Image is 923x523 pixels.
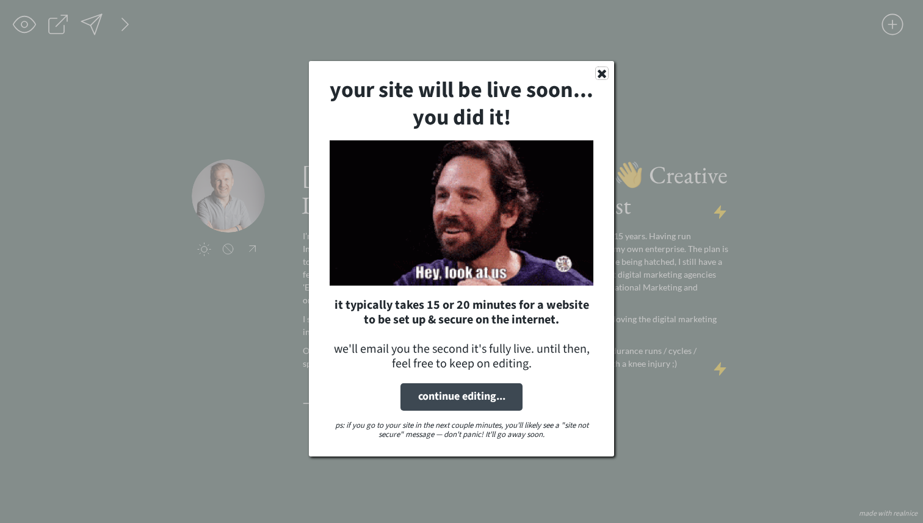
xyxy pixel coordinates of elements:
strong: it typically takes 15 or 20 minutes for a website to be set up & secure on the internet. [335,297,592,328]
img: paulrudd_optimized.gif [330,140,593,286]
button: continue editing... [400,383,523,411]
em: ps: if you go to your site in the next couple minutes, you'll likely see a "site not secure" mess... [335,420,590,441]
strong: you did it! [413,102,511,133]
div: we'll email you the second it's fully live. until then, feel free to keep on editing. [330,298,593,371]
strong: your site will be live soon... [330,74,593,106]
